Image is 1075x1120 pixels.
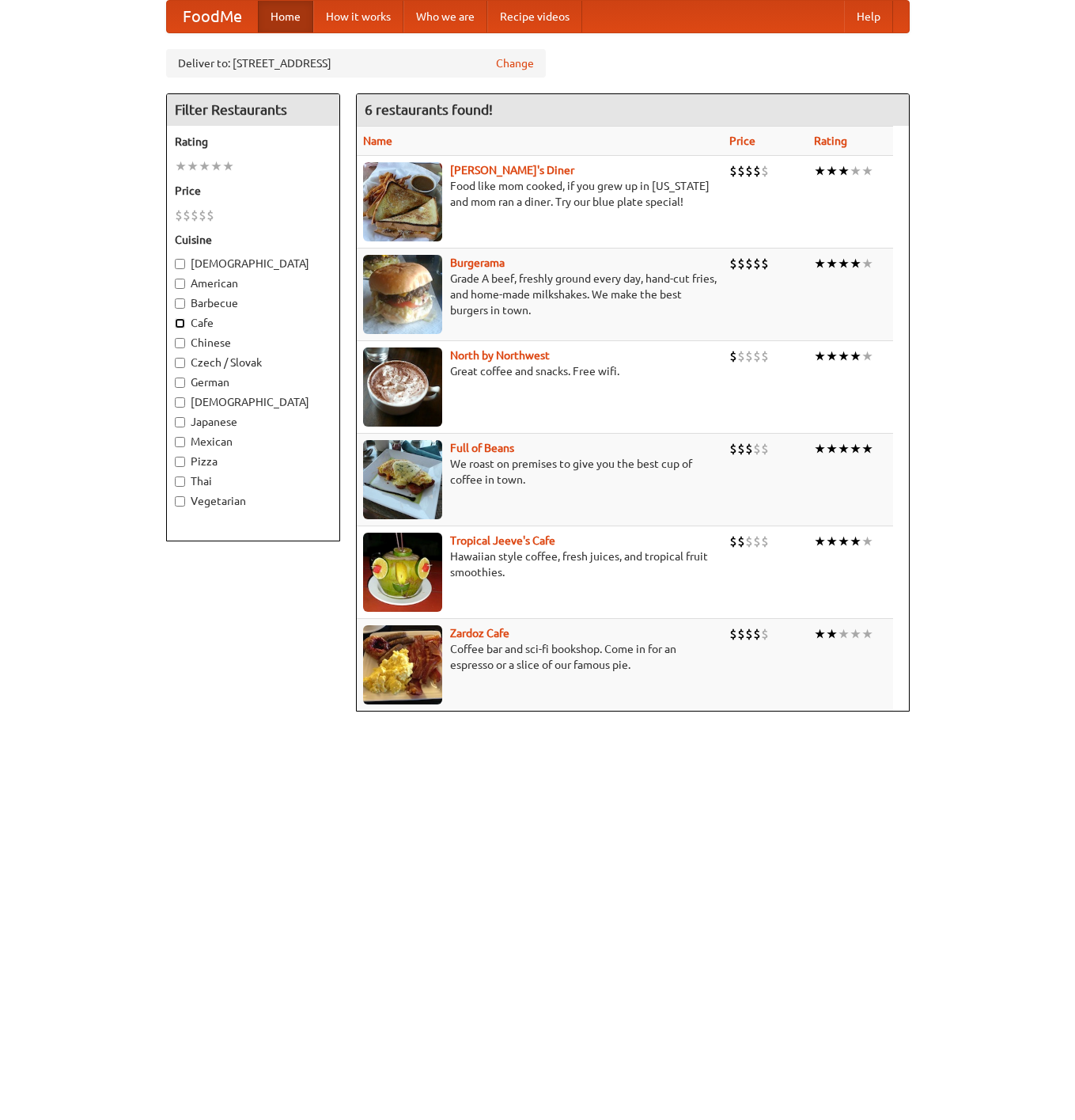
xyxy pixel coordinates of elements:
[761,255,769,272] li: $
[363,549,717,580] p: Hawaiian style coffee, fresh juices, and tropical fruit smoothies.
[826,533,838,550] li: ★
[363,533,442,612] img: jeeves.jpg
[814,347,826,365] li: ★
[826,625,838,643] li: ★
[175,232,331,248] h5: Cuisine
[175,158,187,175] li: ★
[761,533,769,550] li: $
[363,456,717,488] p: We roast on premises to give you the best cup of coffee in town.
[363,178,717,210] p: Food like mom cooked, if you grew up in [US_STATE] and mom ran a diner. Try our blue plate special!
[191,207,199,224] li: $
[838,255,850,272] li: ★
[737,625,745,643] li: $
[403,1,487,32] a: Who we are
[363,440,442,519] img: beans.jpg
[363,162,442,241] img: sallys.jpg
[175,358,185,368] input: Czech / Slovak
[826,162,838,180] li: ★
[761,625,769,643] li: $
[826,440,838,457] li: ★
[737,533,745,550] li: $
[450,442,514,454] a: Full of Beans
[826,255,838,272] li: ★
[814,135,847,147] a: Rating
[761,347,769,365] li: $
[258,1,313,32] a: Home
[450,256,505,269] a: Burgerama
[737,440,745,457] li: $
[861,440,873,457] li: ★
[729,347,737,365] li: $
[363,625,442,704] img: zardoz.jpg
[729,440,737,457] li: $
[838,533,850,550] li: ★
[729,162,737,180] li: $
[850,533,861,550] li: ★
[450,627,509,640] b: Zardoz Cafe
[175,414,331,430] label: Japanese
[826,347,838,365] li: ★
[175,397,185,408] input: [DEMOGRAPHIC_DATA]
[450,164,574,177] a: [PERSON_NAME]'s Diner
[175,338,185,348] input: Chinese
[838,625,850,643] li: ★
[363,271,717,318] p: Grade A beef, freshly ground every day, hand-cut fries, and home-made milkshakes. We make the bes...
[450,349,550,362] a: North by Northwest
[363,347,442,427] img: north.jpg
[222,158,234,175] li: ★
[175,378,185,388] input: German
[487,1,582,32] a: Recipe videos
[844,1,893,32] a: Help
[745,162,753,180] li: $
[729,255,737,272] li: $
[496,55,534,71] a: Change
[175,275,331,291] label: American
[175,298,185,309] input: Barbecue
[850,440,861,457] li: ★
[175,417,185,427] input: Japanese
[737,255,745,272] li: $
[175,335,331,351] label: Chinese
[175,374,331,390] label: German
[861,162,873,180] li: ★
[745,255,753,272] li: $
[175,315,331,331] label: Cafe
[729,533,737,550] li: $
[450,534,555,547] a: Tropical Jeeve's Cafe
[175,496,185,507] input: Vegetarian
[199,158,210,175] li: ★
[206,207,214,224] li: $
[175,259,185,269] input: [DEMOGRAPHIC_DATA]
[745,625,753,643] li: $
[729,625,737,643] li: $
[745,440,753,457] li: $
[814,533,826,550] li: ★
[753,347,761,365] li: $
[745,347,753,365] li: $
[753,625,761,643] li: $
[745,533,753,550] li: $
[838,440,850,457] li: ★
[814,162,826,180] li: ★
[861,533,873,550] li: ★
[737,162,745,180] li: $
[850,162,861,180] li: ★
[838,347,850,365] li: ★
[199,207,206,224] li: $
[175,473,331,489] label: Thai
[737,347,745,365] li: $
[850,625,861,643] li: ★
[175,394,331,410] label: [DEMOGRAPHIC_DATA]
[838,162,850,180] li: ★
[175,454,331,469] label: Pizza
[313,1,403,32] a: How it works
[814,625,826,643] li: ★
[753,162,761,180] li: $
[365,102,493,117] ng-pluralize: 6 restaurants found!
[210,158,222,175] li: ★
[167,1,258,32] a: FoodMe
